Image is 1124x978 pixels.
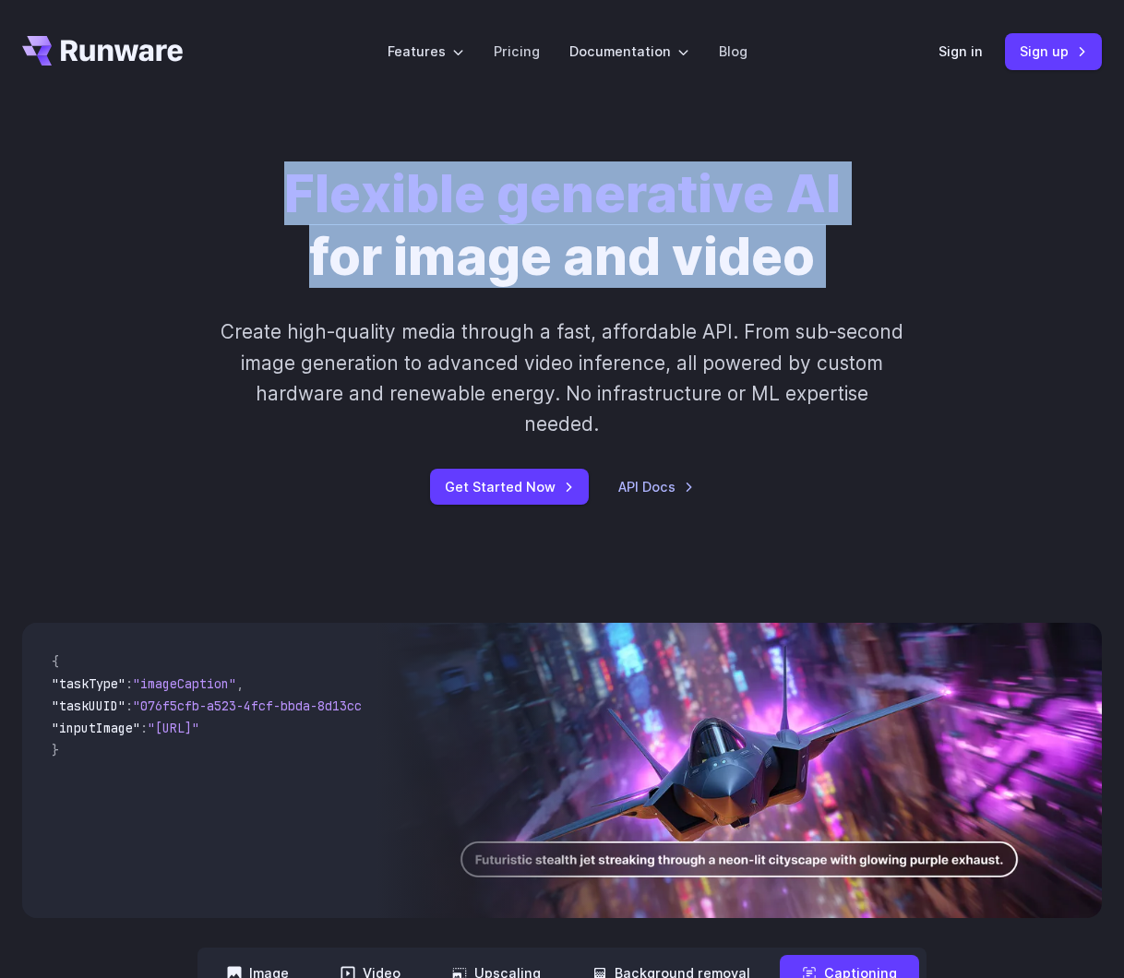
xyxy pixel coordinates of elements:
span: : [126,675,133,692]
a: Sign up [1005,33,1102,69]
span: : [140,720,148,736]
a: API Docs [618,476,694,497]
p: Create high-quality media through a fast, affordable API. From sub-second image generation to adv... [217,316,908,439]
span: "imageCaption" [133,675,236,692]
span: "[URL]" [148,720,199,736]
span: : [126,698,133,714]
h1: for image and video [284,162,841,287]
strong: Flexible generative AI [284,161,841,225]
a: Get Started Now [430,469,589,505]
span: "taskUUID" [52,698,126,714]
span: { [52,653,59,670]
a: Pricing [494,41,540,62]
span: "inputImage" [52,720,140,736]
span: "taskType" [52,675,126,692]
span: "076f5cfb-a523-4fcf-bbda-8d13ccf32a75" [133,698,413,714]
a: Blog [719,41,747,62]
a: Sign in [939,41,983,62]
a: Go to / [22,36,183,66]
span: , [236,675,244,692]
label: Features [388,41,464,62]
span: } [52,742,59,758]
label: Documentation [569,41,689,62]
img: Futuristic stealth jet streaking through a neon-lit cityscape with glowing purple exhaust [377,623,1102,918]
